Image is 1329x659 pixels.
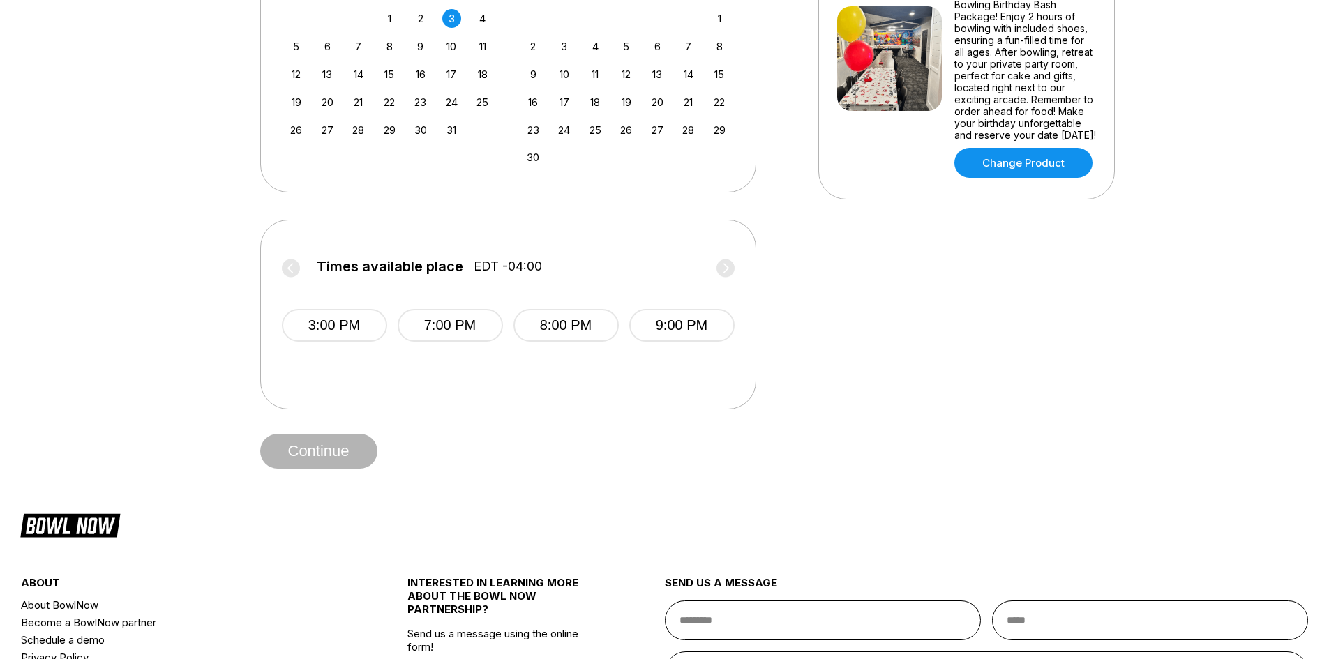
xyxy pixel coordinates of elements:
div: Choose Tuesday, October 21st, 2025 [349,93,368,112]
button: 7:00 PM [398,309,503,342]
div: Choose Tuesday, October 7th, 2025 [349,37,368,56]
div: Choose Friday, October 3rd, 2025 [442,9,461,28]
div: Choose Sunday, November 9th, 2025 [524,65,543,84]
span: Times available place [317,259,463,274]
div: Choose Wednesday, October 1st, 2025 [380,9,399,28]
div: send us a message [665,576,1309,600]
div: Choose Wednesday, October 15th, 2025 [380,65,399,84]
div: Choose Wednesday, November 5th, 2025 [617,37,636,56]
div: Choose Sunday, October 12th, 2025 [287,65,306,84]
div: Choose Friday, October 31st, 2025 [442,121,461,139]
div: Choose Thursday, November 20th, 2025 [648,93,667,112]
div: Choose Saturday, November 8th, 2025 [710,37,729,56]
div: Choose Saturday, October 11th, 2025 [473,37,492,56]
a: Schedule a demo [21,631,343,649]
div: INTERESTED IN LEARNING MORE ABOUT THE BOWL NOW PARTNERSHIP? [407,576,601,627]
div: Choose Friday, November 21st, 2025 [679,93,698,112]
div: Choose Saturday, November 1st, 2025 [710,9,729,28]
div: Choose Monday, October 6th, 2025 [318,37,337,56]
div: Choose Saturday, November 15th, 2025 [710,65,729,84]
div: month 2025-10 [285,8,495,139]
button: 9:00 PM [629,309,735,342]
div: Choose Friday, November 28th, 2025 [679,121,698,139]
div: Choose Saturday, October 25th, 2025 [473,93,492,112]
div: Choose Thursday, November 27th, 2025 [648,121,667,139]
div: Choose Friday, October 24th, 2025 [442,93,461,112]
div: Choose Thursday, October 30th, 2025 [411,121,430,139]
a: Change Product [954,148,1093,178]
div: Choose Thursday, November 6th, 2025 [648,37,667,56]
div: Choose Tuesday, November 4th, 2025 [586,37,605,56]
div: Choose Sunday, November 16th, 2025 [524,93,543,112]
div: about [21,576,343,596]
div: Choose Wednesday, November 19th, 2025 [617,93,636,112]
div: Choose Sunday, November 23rd, 2025 [524,121,543,139]
div: Choose Friday, November 7th, 2025 [679,37,698,56]
div: Choose Tuesday, November 18th, 2025 [586,93,605,112]
div: Choose Wednesday, October 8th, 2025 [380,37,399,56]
div: Choose Friday, November 14th, 2025 [679,65,698,84]
div: Choose Wednesday, October 29th, 2025 [380,121,399,139]
div: Choose Saturday, October 18th, 2025 [473,65,492,84]
div: Choose Monday, November 17th, 2025 [555,93,573,112]
div: Choose Thursday, October 9th, 2025 [411,37,430,56]
div: Choose Monday, October 13th, 2025 [318,65,337,84]
div: Choose Tuesday, November 25th, 2025 [586,121,605,139]
div: month 2025-11 [522,8,731,167]
div: Choose Thursday, October 2nd, 2025 [411,9,430,28]
div: Choose Thursday, October 23rd, 2025 [411,93,430,112]
div: Choose Tuesday, November 11th, 2025 [586,65,605,84]
a: About BowlNow [21,596,343,614]
div: Choose Monday, November 10th, 2025 [555,65,573,84]
div: Choose Friday, October 17th, 2025 [442,65,461,84]
div: Choose Wednesday, November 26th, 2025 [617,121,636,139]
img: Bowling Birthday Bash [837,6,942,111]
div: Choose Wednesday, November 12th, 2025 [617,65,636,84]
div: Choose Saturday, October 4th, 2025 [473,9,492,28]
div: Choose Monday, October 20th, 2025 [318,93,337,112]
div: Choose Wednesday, October 22nd, 2025 [380,93,399,112]
div: Choose Sunday, October 26th, 2025 [287,121,306,139]
a: Become a BowlNow partner [21,614,343,631]
div: Choose Sunday, October 19th, 2025 [287,93,306,112]
div: Choose Monday, November 3rd, 2025 [555,37,573,56]
div: Choose Thursday, October 16th, 2025 [411,65,430,84]
div: Choose Sunday, November 30th, 2025 [524,148,543,167]
div: Choose Tuesday, October 28th, 2025 [349,121,368,139]
button: 3:00 PM [282,309,387,342]
div: Choose Sunday, November 2nd, 2025 [524,37,543,56]
div: Choose Sunday, October 5th, 2025 [287,37,306,56]
span: EDT -04:00 [474,259,542,274]
div: Choose Friday, October 10th, 2025 [442,37,461,56]
div: Choose Tuesday, October 14th, 2025 [349,65,368,84]
button: 8:00 PM [513,309,619,342]
div: Choose Thursday, November 13th, 2025 [648,65,667,84]
div: Choose Saturday, November 29th, 2025 [710,121,729,139]
div: Choose Saturday, November 22nd, 2025 [710,93,729,112]
div: Choose Monday, November 24th, 2025 [555,121,573,139]
div: Choose Monday, October 27th, 2025 [318,121,337,139]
